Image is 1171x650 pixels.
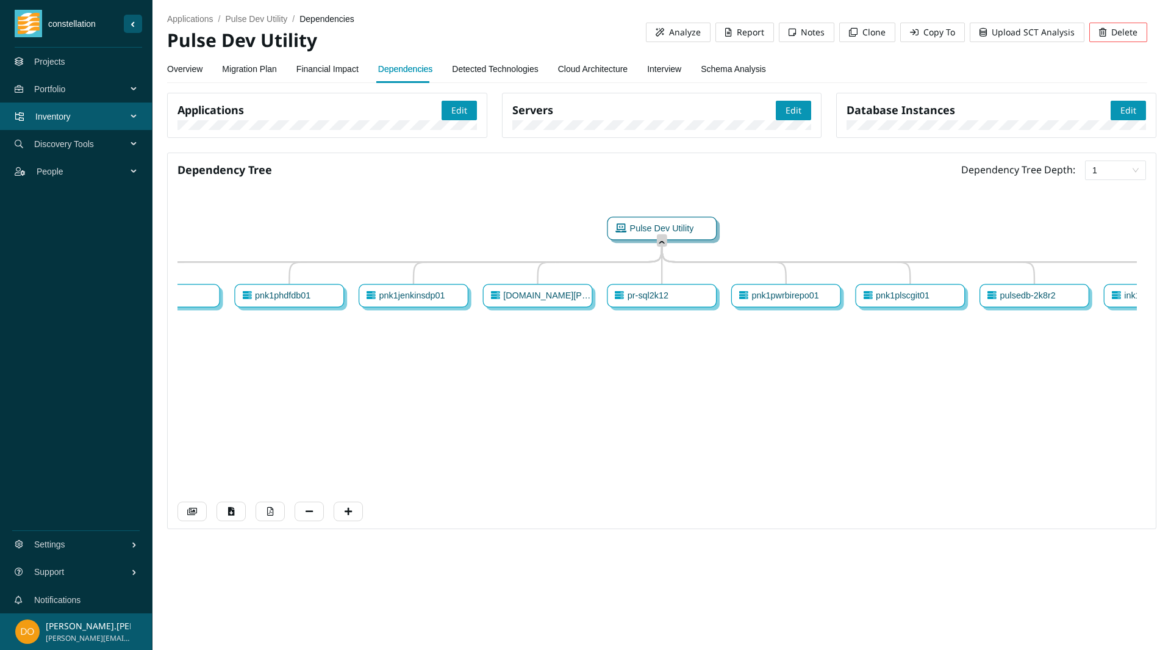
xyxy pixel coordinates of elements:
[296,57,359,81] a: Financial Impact
[34,126,132,162] span: Discovery Tools
[970,23,1084,42] button: Upload SCT Analysis
[669,26,701,39] span: Analyze
[177,162,961,178] h4: Dependency Tree
[167,57,202,81] a: Overview
[46,619,131,633] p: [PERSON_NAME].[PERSON_NAME]
[626,223,694,234] span: Pulse Dev Utility
[512,103,776,118] h4: Servers
[872,291,929,301] span: pnk1plscgit01
[378,57,433,81] a: Dependencies
[839,23,895,42] button: Clone
[737,26,764,39] span: Report
[222,57,277,81] a: Migration Plan
[167,14,213,24] a: applications
[225,14,287,24] a: Pulse Dev Utility
[997,291,1056,301] span: pulsedb-2k8r2
[500,291,592,301] span: [DOMAIN_NAME][PERSON_NAME][PERSON_NAME]
[900,23,965,42] button: Copy To
[624,291,668,301] span: pr-sql2k12
[451,104,467,117] span: Edit
[646,23,711,42] button: Analyze
[442,101,477,120] button: Edit
[34,526,131,563] span: Settings
[748,291,819,301] span: pnk1pwrbirepo01
[46,633,131,645] span: [PERSON_NAME][EMAIL_ADDRESS][PERSON_NAME][DOMAIN_NAME]
[35,98,132,135] span: Inventory
[961,162,1085,178] span: Dependency Tree Depth:
[992,26,1075,39] span: Upload SCT Analysis
[779,23,834,42] button: Notes
[1120,104,1136,117] span: Edit
[923,26,955,39] span: Copy To
[251,291,310,301] span: pnk1phdfdb01
[376,291,445,301] span: pnk1jenkinsdp01
[801,26,825,39] span: Notes
[299,14,354,24] span: dependencies
[218,14,221,24] span: /
[34,57,65,67] a: Projects
[647,57,681,81] a: Interview
[18,10,40,37] img: tidal_logo.png
[786,104,801,117] span: Edit
[1092,161,1139,179] span: 1
[701,57,766,81] a: Schema Analysis
[34,71,132,107] span: Portfolio
[1111,101,1146,120] button: Edit
[292,14,295,24] span: /
[1111,26,1137,39] span: Delete
[177,103,442,118] h4: Applications
[776,101,811,120] button: Edit
[167,28,646,53] h2: Pulse Dev Utility
[715,23,774,42] button: Report
[452,57,538,81] a: Detected Technologies
[34,554,131,590] span: Support
[1089,23,1147,42] button: Delete
[37,153,132,190] span: People
[558,57,628,81] a: Cloud Architecture
[847,103,1111,118] h4: Database Instances
[15,619,40,644] img: fc4c020ee9766696075f99ae3046ffd7
[42,17,124,31] span: constellation
[862,26,886,39] span: Clone
[34,595,81,605] a: Notifications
